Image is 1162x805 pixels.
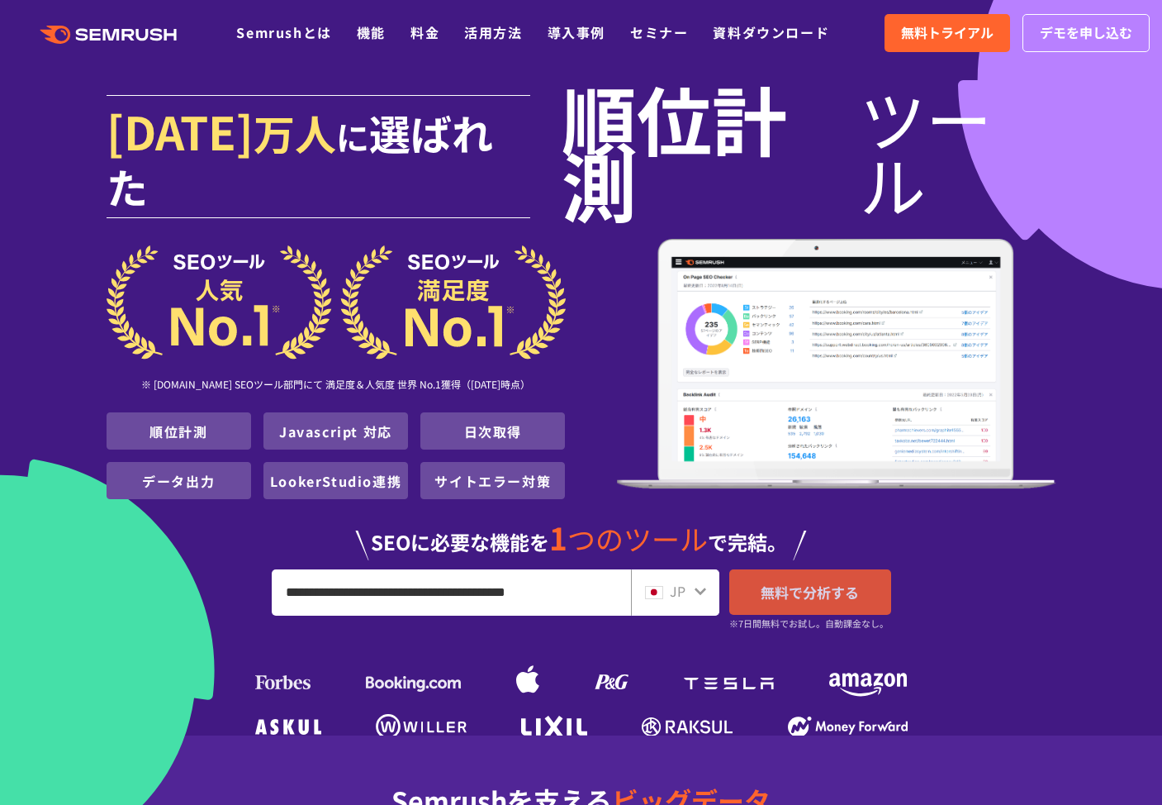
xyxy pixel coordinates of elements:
small: ※7日間無料でお試し。自動課金なし。 [729,616,889,631]
span: [DATE] [107,98,254,164]
span: ツール [860,84,1056,217]
a: LookerStudio連携 [270,471,401,491]
a: 無料トライアル [885,14,1010,52]
span: 万人 [254,102,336,162]
span: に [336,112,369,160]
a: Semrushとは [236,22,331,42]
div: SEOに必要な機能を [107,506,1056,560]
span: 無料トライアル [901,22,994,44]
a: 順位計測 [149,422,207,441]
a: デモを申し込む [1022,14,1150,52]
a: 料金 [410,22,439,42]
a: 活用方法 [464,22,522,42]
span: 無料で分析する [761,582,859,603]
span: 順位計測 [562,84,860,217]
span: で完結。 [708,527,787,556]
a: 資料ダウンロード [713,22,829,42]
span: つのツール [567,518,708,559]
a: 機能 [357,22,386,42]
a: 無料で分析する [729,569,891,615]
a: データ出力 [142,471,215,491]
input: URL、キーワードを入力してください [273,570,630,615]
a: Javascript 対応 [279,422,392,441]
a: 日次取得 [464,422,522,441]
a: サイトエラー対策 [434,471,551,491]
span: JP [670,581,685,601]
span: 選ばれた [107,102,493,216]
div: ※ [DOMAIN_NAME] SEOツール部門にて 満足度＆人気度 世界 No.1獲得（[DATE]時点） [107,360,566,412]
a: セミナー [630,22,688,42]
span: 1 [549,515,567,560]
a: 導入事例 [548,22,605,42]
span: デモを申し込む [1040,22,1132,44]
